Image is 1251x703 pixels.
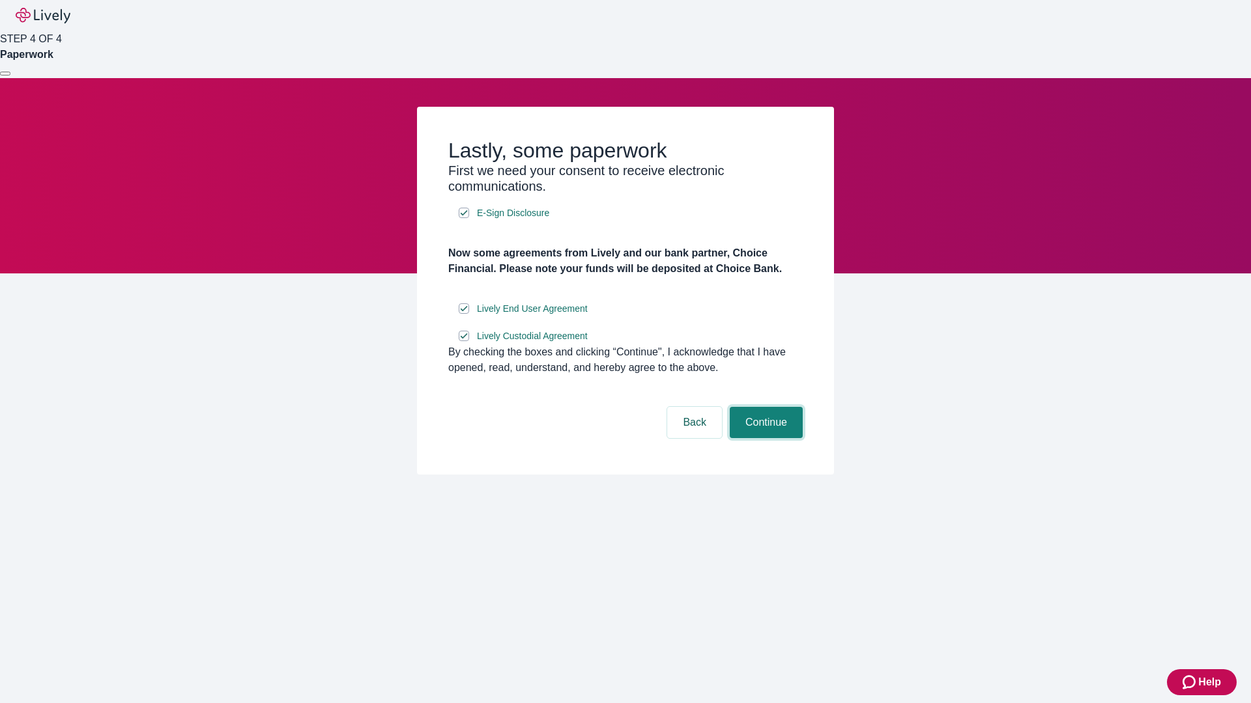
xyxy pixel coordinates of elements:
a: e-sign disclosure document [474,205,552,221]
span: Lively End User Agreement [477,302,588,316]
div: By checking the boxes and clicking “Continue", I acknowledge that I have opened, read, understand... [448,344,803,376]
svg: Zendesk support icon [1183,674,1198,690]
img: Lively [16,8,70,23]
h2: Lastly, some paperwork [448,138,803,163]
button: Back [667,407,722,438]
a: e-sign disclosure document [474,301,590,317]
a: e-sign disclosure document [474,328,590,344]
button: Zendesk support iconHelp [1167,669,1237,695]
h4: Now some agreements from Lively and our bank partner, Choice Financial. Please note your funds wi... [448,245,803,277]
button: Continue [730,407,803,438]
span: E-Sign Disclosure [477,206,549,220]
h3: First we need your consent to receive electronic communications. [448,163,803,194]
span: Help [1198,674,1221,690]
span: Lively Custodial Agreement [477,329,588,343]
